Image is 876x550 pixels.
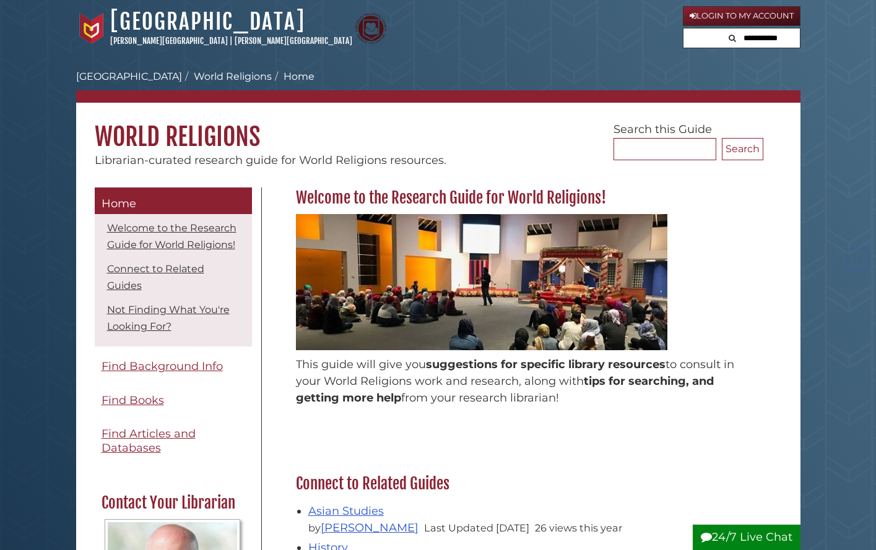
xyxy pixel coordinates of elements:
a: Back to Top [843,252,873,266]
span: from your research librarian! [401,391,559,405]
a: Connect to Related Guides [107,263,204,291]
span: Find Articles and Databases [102,427,196,455]
button: Search [725,28,740,45]
button: Search [722,138,763,160]
a: [PERSON_NAME][GEOGRAPHIC_DATA] [110,36,228,46]
a: [PERSON_NAME] [321,521,418,535]
span: by [308,522,421,534]
span: Librarian-curated research guide for World Religions resources. [95,153,446,167]
span: | [230,36,233,46]
span: Find Background Info [102,359,223,373]
span: This guide will give you [296,358,426,371]
a: [GEOGRAPHIC_DATA] [110,8,305,35]
button: 24/7 Live Chat [693,525,800,550]
a: Not Finding What You're Looking For? [107,304,230,332]
h2: Contact Your Librarian [95,493,250,513]
a: [GEOGRAPHIC_DATA] [76,71,182,82]
li: Home [272,69,314,84]
h2: Connect to Related Guides [290,474,763,494]
span: Last Updated [DATE] [424,522,529,534]
span: to consult in your World Religions work and research, along with [296,358,734,388]
h2: Welcome to the Research Guide for World Religions! [290,188,763,208]
span: Find Books [102,393,164,407]
a: Login to My Account [683,6,800,26]
a: Asian Studies [308,504,384,518]
nav: breadcrumb [76,69,800,103]
a: Welcome to the Research Guide for World Religions! [107,222,236,251]
h1: World Religions [76,103,800,152]
img: Calvin Theological Seminary [355,13,386,44]
a: [PERSON_NAME][GEOGRAPHIC_DATA] [235,36,352,46]
a: Find Books [95,387,252,415]
span: suggestions for specific library resources [426,358,666,371]
span: Home [102,197,136,210]
a: World Religions [194,71,272,82]
a: Find Articles and Databases [95,420,252,462]
a: Find Background Info [95,353,252,380]
span: tips for searching, and getting more help [296,374,714,405]
a: Home [95,187,252,215]
img: Calvin University [76,13,107,44]
i: Search [729,34,736,42]
span: 26 views this year [535,522,622,534]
